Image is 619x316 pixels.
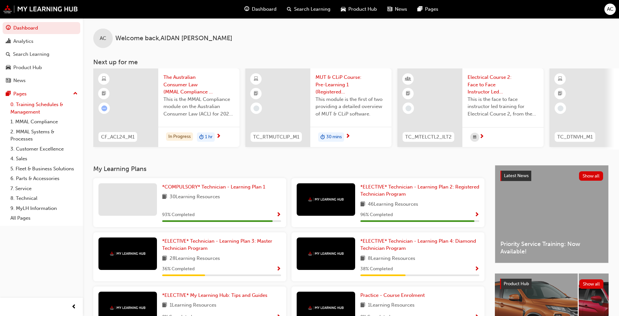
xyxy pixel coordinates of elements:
[162,238,272,251] span: *ELECTIVE* Technician - Learning Plan 3: Master Technician Program
[412,3,444,16] a: pages-iconPages
[8,213,80,223] a: All Pages
[8,184,80,194] a: 7. Service
[252,6,277,13] span: Dashboard
[110,306,146,310] img: mmal
[170,193,220,201] span: 30 Learning Resources
[8,127,80,144] a: 2. MMAL Systems & Processes
[276,211,281,219] button: Show Progress
[558,105,563,111] span: learningRecordVerb_NONE-icon
[6,91,11,97] span: pages-icon
[316,96,386,118] span: This module is the first of two providing a detailed overview of MUT & CLiP software.
[294,6,330,13] span: Search Learning
[6,25,11,31] span: guage-icon
[468,96,538,118] span: This is the face to face instructor led training for Electrical Course 2, from the Master Technic...
[406,90,410,98] span: booktick-icon
[162,292,267,298] span: *ELECTIVE* My Learning Hub: Tips and Guides
[8,174,80,184] a: 6. Parts & Accessories
[425,6,438,13] span: Pages
[360,292,425,298] span: Practice - Course Enrolment
[604,4,616,15] button: AC
[504,281,529,286] span: Product Hub
[8,154,80,164] a: 4. Sales
[276,266,281,272] span: Show Progress
[3,21,80,88] button: DashboardAnalyticsSearch LearningProduct HubNews
[3,48,80,60] a: Search Learning
[13,51,49,58] div: Search Learning
[406,75,410,83] span: learningResourceType_INSTRUCTOR_LED-icon
[163,74,234,96] span: The Australian Consumer Law (MMAL Compliance - 2024)
[320,133,325,141] span: duration-icon
[474,266,479,272] span: Show Progress
[166,132,193,141] div: In Progress
[6,78,11,84] span: news-icon
[100,35,106,42] span: AC
[71,303,76,311] span: prev-icon
[360,211,393,219] span: 96 % Completed
[360,201,365,209] span: book-icon
[360,292,427,299] a: Practice - Course Enrolment
[406,105,411,111] span: learningRecordVerb_NONE-icon
[3,88,80,100] button: Pages
[239,3,282,16] a: guage-iconDashboard
[162,193,167,201] span: book-icon
[170,255,220,263] span: 28 Learning Resources
[500,240,603,255] span: Priority Service Training: Now Available!
[170,301,216,310] span: 1 Learning Resources
[245,68,392,147] a: TC_RTMUTCLIP_M1MUT & CLiP Course: Pre-Learning 1 (Registered Technician Program - Advanced)This m...
[8,100,80,117] a: 0. Training Schedules & Management
[395,6,407,13] span: News
[607,6,613,13] span: AC
[360,301,365,310] span: book-icon
[162,237,281,252] a: *ELECTIVE* Technician - Learning Plan 3: Master Technician Program
[13,38,33,45] div: Analytics
[368,255,415,263] span: 8 Learning Resources
[3,75,80,87] a: News
[101,105,107,111] span: learningRecordVerb_ATTEMPT-icon
[162,301,167,310] span: book-icon
[316,74,386,96] span: MUT & CLiP Course: Pre-Learning 1 (Registered Technician Program - Advanced)
[205,133,213,141] span: 1 hr
[73,90,78,98] span: up-icon
[360,184,479,197] span: *ELECTIVE* Technician - Learning Plan 2: Registered Technician Program
[276,212,281,218] span: Show Progress
[360,265,393,273] span: 38 % Completed
[360,183,479,198] a: *ELECTIVE* Technician - Learning Plan 2: Registered Technician Program
[326,133,342,141] span: 30 mins
[387,5,392,13] span: news-icon
[308,306,344,310] img: mmal
[102,75,106,83] span: learningResourceType_ELEARNING-icon
[8,117,80,127] a: 1. MMAL Compliance
[102,90,106,98] span: booktick-icon
[308,251,344,256] img: mmal
[282,3,336,16] a: search-iconSearch Learning
[308,197,344,201] img: mmal
[6,52,10,57] span: search-icon
[287,5,291,13] span: search-icon
[345,134,350,140] span: next-icon
[199,133,204,141] span: duration-icon
[3,5,78,13] img: mmal
[468,74,538,96] span: Electrical Course 2: Face to Face Instructor Led Training - Day 1 & 2 (Master Technician Program)
[348,6,377,13] span: Product Hub
[6,65,11,71] span: car-icon
[13,90,27,98] div: Pages
[474,211,479,219] button: Show Progress
[162,211,195,219] span: 93 % Completed
[254,75,258,83] span: learningResourceType_ELEARNING-icon
[253,105,259,111] span: learningRecordVerb_NONE-icon
[500,279,603,289] a: Product HubShow all
[341,5,346,13] span: car-icon
[579,279,604,289] button: Show all
[336,3,382,16] a: car-iconProduct Hub
[115,35,232,42] span: Welcome back , AIDAN [PERSON_NAME]
[3,22,80,34] a: Dashboard
[162,255,167,263] span: book-icon
[253,133,299,141] span: TC_RTMUTCLIP_M1
[397,68,544,147] a: TC_MTELCTL2_ILT2Electrical Course 2: Face to Face Instructor Led Training - Day 1 & 2 (Master Tec...
[500,171,603,181] a: Latest NewsShow all
[405,133,452,141] span: TC_MTELCTL2_ILT2
[13,77,26,84] div: News
[254,90,258,98] span: booktick-icon
[162,292,270,299] a: *ELECTIVE* My Learning Hub: Tips and Guides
